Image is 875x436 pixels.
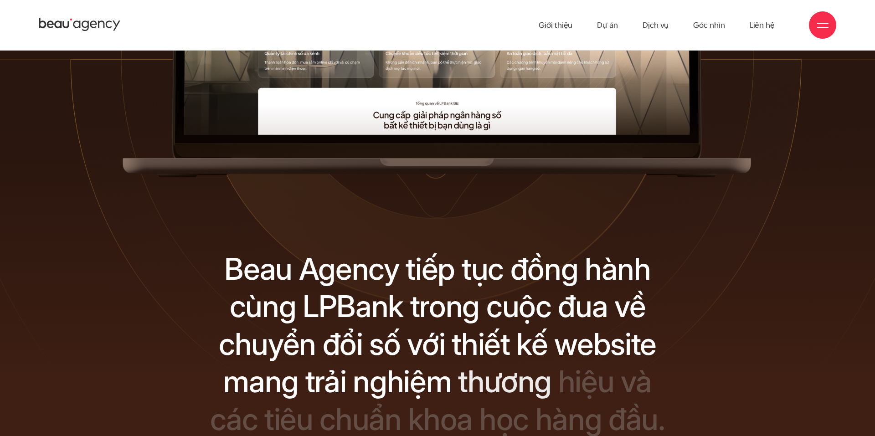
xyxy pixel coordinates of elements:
[305,363,346,400] div: trải
[219,325,316,363] div: chuyển
[323,325,363,363] div: đổi
[353,363,451,400] div: nghiệm
[614,287,645,325] div: về
[303,287,403,325] div: LPBank
[486,287,551,325] div: cuộc
[224,250,292,288] div: Beau
[585,250,651,288] div: hành
[223,363,299,400] div: mang
[299,250,399,288] div: Agency
[462,250,504,288] div: tục
[230,287,296,325] div: cùng
[510,250,578,288] div: đồng
[554,325,656,363] div: website
[406,250,455,288] div: tiếp
[369,325,400,363] div: số
[516,325,547,363] div: kế
[458,363,551,400] div: thương
[452,325,510,363] div: thiết
[558,287,607,325] div: đua
[410,287,479,325] div: trong
[621,363,651,400] div: và
[558,363,614,400] div: hiệu
[407,325,445,363] div: với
